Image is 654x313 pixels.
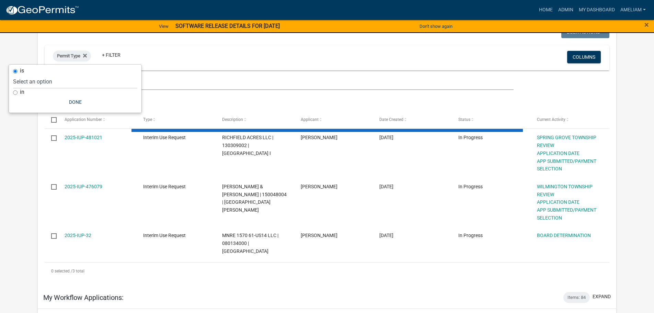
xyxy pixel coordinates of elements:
[45,76,513,90] input: Search for applications
[536,3,555,16] a: Home
[537,199,580,205] a: APPLICATION DATE
[301,135,337,140] span: Jack Hinz
[38,19,616,287] div: collapse
[96,49,126,61] a: + Filter
[537,117,565,122] span: Current Activity
[215,112,294,128] datatable-header-cell: Description
[301,233,337,238] span: Tate Kapple
[379,117,403,122] span: Date Created
[222,117,243,122] span: Description
[58,112,137,128] datatable-header-cell: Application Number
[222,233,278,254] span: MNRE 1570 61-US14 LLC | 080134000 | La Crescent I
[379,135,393,140] span: 09/19/2025
[618,3,649,16] a: AmeliaM
[222,135,273,156] span: RICHFIELD ACRES LLC | 130309002 | Spring Grove I
[175,23,280,29] strong: SOFTWARE RELEASE DETAILS FOR [DATE]
[593,293,611,300] button: expand
[417,21,455,32] button: Don't show again
[143,233,186,238] span: Interim Use Request
[537,184,593,197] a: WILMINGTON TOWNSHIP REVIEW
[563,292,590,303] div: Items: 84
[537,207,596,221] a: APP SUBMITTED/PAYMENT SELECTION
[65,233,91,238] a: 2025-IUP-32
[20,89,24,95] label: in
[65,117,102,122] span: Application Number
[644,20,649,30] span: ×
[379,184,393,189] span: 09/09/2025
[51,269,72,273] span: 0 selected /
[537,233,591,238] a: BOARD DETERMINATION
[45,262,609,280] div: 3 total
[458,117,470,122] span: Status
[65,135,102,140] a: 2025-IUP-481021
[65,184,102,189] a: 2025-IUP-476079
[143,184,186,189] span: Interim Use Request
[537,135,596,148] a: SPRING GROVE TOWNSHIP REVIEW
[567,51,601,63] button: Columns
[20,68,24,74] label: is
[137,112,215,128] datatable-header-cell: Type
[143,135,186,140] span: Interim Use Request
[537,158,596,172] a: APP SUBMITTED/PAYMENT SELECTION
[301,184,337,189] span: Michelle Burt
[537,150,580,156] a: APPLICATION DATE
[13,96,137,108] button: Done
[156,21,171,32] a: View
[576,3,618,16] a: My Dashboard
[45,112,58,128] datatable-header-cell: Select
[530,112,609,128] datatable-header-cell: Current Activity
[57,53,80,58] span: Permit Type
[458,233,483,238] span: In Progress
[301,117,319,122] span: Applicant
[555,3,576,16] a: Admin
[43,293,124,302] h5: My Workflow Applications:
[373,112,451,128] datatable-header-cell: Date Created
[222,184,287,213] span: BORNTRAGER,BENJY & MARTHA | 150048004 | Wilmington I
[458,135,483,140] span: In Progress
[379,233,393,238] span: 07/22/2025
[644,21,649,29] button: Close
[452,112,530,128] datatable-header-cell: Status
[294,112,373,128] datatable-header-cell: Applicant
[458,184,483,189] span: In Progress
[143,117,152,122] span: Type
